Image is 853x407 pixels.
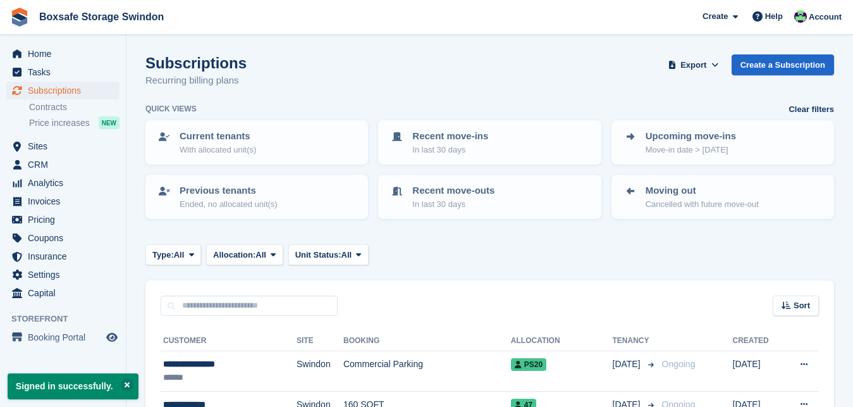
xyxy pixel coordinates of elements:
th: Created [733,331,783,351]
p: In last 30 days [412,144,488,156]
a: Price increases NEW [29,116,120,130]
a: Recent move-outs In last 30 days [379,176,599,218]
a: menu [6,156,120,173]
p: With allocated unit(s) [180,144,256,156]
a: Contracts [29,101,120,113]
th: Site [297,331,343,351]
a: Recent move-ins In last 30 days [379,122,599,163]
span: Export [680,59,706,72]
p: Recent move-outs [412,184,494,198]
span: Sites [28,137,104,155]
th: Customer [161,331,297,351]
span: Pricing [28,211,104,229]
span: Type: [152,249,174,261]
span: Tasks [28,63,104,81]
td: Commercial Parking [343,351,511,392]
span: Price increases [29,117,90,129]
a: Current tenants With allocated unit(s) [147,122,367,163]
th: Booking [343,331,511,351]
div: NEW [99,116,120,129]
span: Help [765,10,783,23]
button: Type: All [145,244,201,265]
a: Clear filters [789,103,834,116]
p: Current tenants [180,129,256,144]
a: menu [6,137,120,155]
a: Create a Subscription [732,54,834,75]
span: All [174,249,185,261]
h1: Subscriptions [145,54,247,72]
a: menu [6,284,120,302]
p: Ended, no allocated unit(s) [180,198,278,211]
p: Signed in successfully. [8,373,138,399]
span: Create [703,10,728,23]
span: CRM [28,156,104,173]
p: Cancelled with future move-out [646,198,759,211]
span: Coupons [28,229,104,247]
p: Move-in date > [DATE] [646,144,736,156]
span: Settings [28,266,104,284]
button: Export [666,54,721,75]
a: menu [6,266,120,284]
a: Boxsafe Storage Swindon [34,6,169,27]
a: menu [6,247,120,265]
a: menu [6,63,120,81]
button: Allocation: All [206,244,283,265]
h6: Quick views [145,103,197,115]
a: menu [6,82,120,99]
span: Invoices [28,192,104,210]
a: menu [6,229,120,247]
a: menu [6,174,120,192]
span: Capital [28,284,104,302]
p: Previous tenants [180,184,278,198]
img: stora-icon-8386f47178a22dfd0bd8f6a31ec36ba5ce8667c1dd55bd0f319d3a0aa187defe.svg [10,8,29,27]
td: [DATE] [733,351,783,392]
span: Sort [794,299,810,312]
span: Ongoing [662,359,696,369]
span: PS20 [511,358,546,371]
span: All [255,249,266,261]
button: Unit Status: All [288,244,369,265]
p: Recurring billing plans [145,73,247,88]
span: All [341,249,352,261]
a: menu [6,45,120,63]
span: Storefront [11,313,126,325]
a: Preview store [104,330,120,345]
a: menu [6,192,120,210]
span: [DATE] [613,358,643,371]
p: Recent move-ins [412,129,488,144]
p: Upcoming move-ins [646,129,736,144]
span: Subscriptions [28,82,104,99]
span: Insurance [28,247,104,265]
img: Kim Virabi [794,10,807,23]
span: Analytics [28,174,104,192]
th: Allocation [511,331,613,351]
p: Moving out [646,184,759,198]
a: Moving out Cancelled with future move-out [613,176,833,218]
a: menu [6,211,120,229]
th: Tenancy [613,331,657,351]
td: Swindon [297,351,343,392]
span: Unit Status: [295,249,341,261]
span: Booking Portal [28,329,104,346]
span: Allocation: [213,249,255,261]
a: menu [6,329,120,346]
a: Previous tenants Ended, no allocated unit(s) [147,176,367,218]
span: Home [28,45,104,63]
span: Account [809,11,842,23]
p: In last 30 days [412,198,494,211]
a: Upcoming move-ins Move-in date > [DATE] [613,122,833,163]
